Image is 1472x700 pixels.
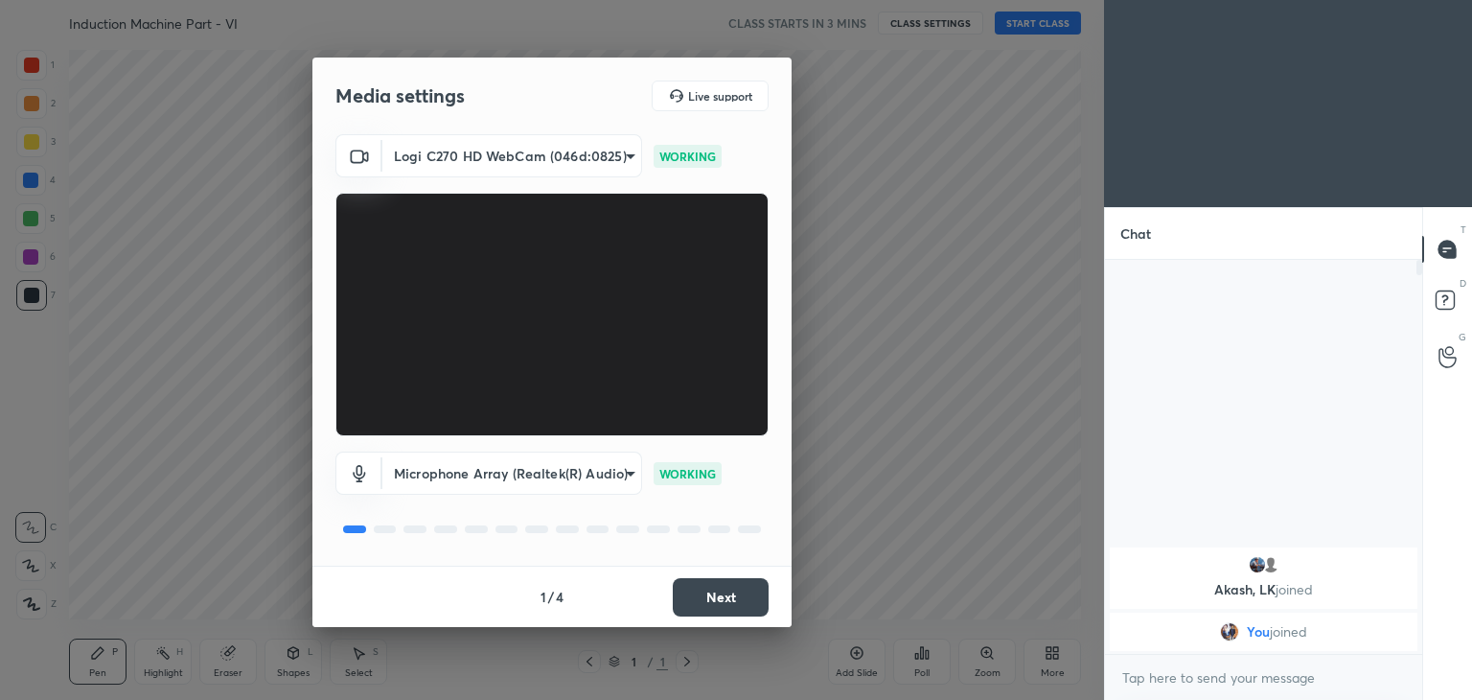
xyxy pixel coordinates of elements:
h4: / [548,587,554,607]
h4: 1 [540,587,546,607]
span: joined [1270,624,1307,640]
p: G [1459,330,1466,344]
p: WORKING [659,465,716,482]
img: d1eca11627db435fa99b97f22aa05bd6.jpg [1248,555,1267,574]
span: You [1247,624,1270,640]
img: fecdb386181f4cf2bff1f15027e2290c.jpg [1220,622,1239,642]
div: Logi C270 HD WebCam (046d:0825) [382,452,642,495]
div: Logi C270 HD WebCam (046d:0825) [382,134,642,177]
p: WORKING [659,148,716,165]
h5: Live support [688,90,752,102]
img: default.png [1261,555,1280,574]
p: D [1460,276,1466,291]
p: Chat [1105,208,1166,259]
h4: 4 [556,587,563,607]
p: T [1460,222,1466,237]
p: Akash, LK [1121,582,1406,597]
h2: Media settings [335,83,465,108]
div: grid [1105,544,1422,655]
span: joined [1276,580,1313,598]
button: Next [673,578,769,617]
